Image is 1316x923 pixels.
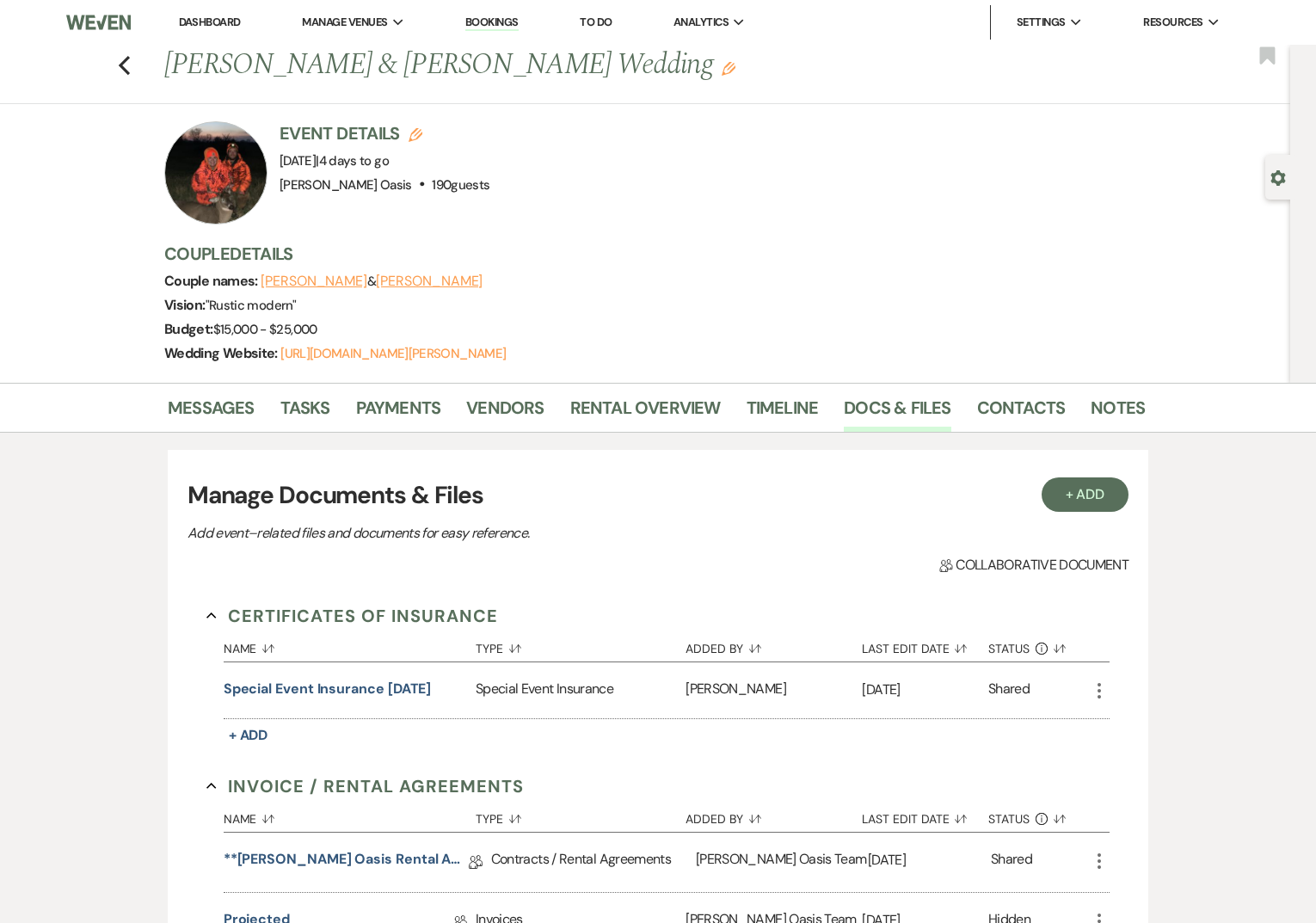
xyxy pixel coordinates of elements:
[206,297,296,314] span: " Rustic modern "
[476,799,686,832] button: Type
[261,274,367,288] button: [PERSON_NAME]
[686,799,862,832] button: Added By
[66,4,131,40] img: Weven Logo
[356,394,441,432] a: Payments
[224,849,469,876] a: **[PERSON_NAME] Oasis Rental Agreement**
[570,394,721,432] a: Rental Overview
[319,152,389,169] span: 4 days to go
[316,152,389,169] span: |
[261,273,483,290] span: &
[280,121,489,145] h3: Event Details
[302,14,387,31] span: Manage Venues
[168,394,255,432] a: Messages
[206,603,498,629] button: Certificates of Insurance
[179,15,241,29] a: Dashboard
[476,629,686,661] button: Type
[1143,14,1202,31] span: Resources
[988,813,1030,825] span: Status
[988,679,1030,702] div: Shared
[673,14,729,31] span: Analytics
[1091,394,1145,432] a: Notes
[188,522,790,545] p: Add event–related files and documents for easy reference.
[164,344,280,362] span: Wedding Website:
[686,662,862,718] div: [PERSON_NAME]
[164,45,935,86] h1: [PERSON_NAME] & [PERSON_NAME] Wedding
[224,799,476,832] button: Name
[164,242,1128,266] h3: Couple Details
[991,849,1032,876] div: Shared
[280,345,506,362] a: [URL][DOMAIN_NAME][PERSON_NAME]
[229,726,268,744] span: + Add
[696,833,868,892] div: [PERSON_NAME] Oasis Team
[164,320,213,338] span: Budget:
[465,15,519,31] a: Bookings
[844,394,950,432] a: Docs & Files
[988,799,1089,832] button: Status
[939,555,1128,575] span: Collaborative document
[466,394,544,432] a: Vendors
[376,274,483,288] button: [PERSON_NAME]
[862,799,988,832] button: Last Edit Date
[432,176,489,194] span: 190 guests
[862,679,988,701] p: [DATE]
[280,394,330,432] a: Tasks
[164,272,261,290] span: Couple names:
[868,849,991,871] p: [DATE]
[213,321,317,338] span: $15,000 - $25,000
[224,679,432,699] button: Special event Insurance [DATE]
[1042,477,1129,512] button: + Add
[476,662,686,718] div: Special Event Insurance
[988,629,1089,661] button: Status
[862,629,988,661] button: Last Edit Date
[722,60,735,76] button: Edit
[1017,14,1066,31] span: Settings
[977,394,1066,432] a: Contacts
[224,629,476,661] button: Name
[686,629,862,661] button: Added By
[1270,169,1286,185] button: Open lead details
[747,394,819,432] a: Timeline
[224,723,274,748] button: + Add
[580,15,612,29] a: To Do
[988,643,1030,655] span: Status
[491,833,696,892] div: Contracts / Rental Agreements
[280,176,412,194] span: [PERSON_NAME] Oasis
[164,296,206,314] span: Vision:
[188,477,1128,514] h3: Manage Documents & Files
[206,773,524,799] button: Invoice / Rental Agreements
[280,152,389,169] span: [DATE]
